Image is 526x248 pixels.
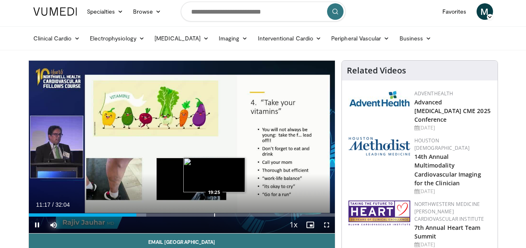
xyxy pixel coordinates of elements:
a: Browse [128,3,166,20]
div: Progress Bar [29,213,335,217]
a: Specialties [82,3,129,20]
img: f8a43200-de9b-4ddf-bb5c-8eb0ded660b2.png.150x105_q85_autocrop_double_scale_upscale_version-0.2.png [348,201,410,225]
span: / [52,201,54,208]
img: image.jpeg [183,158,245,192]
a: Houston [DEMOGRAPHIC_DATA] [414,137,470,151]
img: 5e4488cc-e109-4a4e-9fd9-73bb9237ee91.png.150x105_q85_autocrop_double_scale_upscale_version-0.2.png [348,137,410,156]
span: 11:17 [36,201,51,208]
a: Business [395,30,437,47]
a: 7th Annual Heart Team Summit [414,224,481,240]
a: Favorites [437,3,472,20]
input: Search topics, interventions [181,2,346,21]
h4: Related Videos [347,66,406,76]
button: Enable picture-in-picture mode [302,217,318,233]
a: Clinical Cardio [28,30,85,47]
a: Interventional Cardio [253,30,327,47]
a: [MEDICAL_DATA] [150,30,214,47]
a: Northwestern Medicine [PERSON_NAME] Cardiovascular Institute [414,201,484,222]
button: Playback Rate [285,217,302,233]
a: Peripheral Vascular [326,30,394,47]
a: AdventHealth [414,90,454,97]
img: VuMedi Logo [33,7,77,16]
a: 14th Annual Multimodality Cardiovascular Imaging for the Clinician [414,153,481,187]
a: M [477,3,493,20]
button: Pause [29,217,45,233]
button: Fullscreen [318,217,335,233]
button: Mute [45,217,62,233]
div: [DATE] [414,124,491,132]
video-js: Video Player [29,61,335,234]
a: Electrophysiology [85,30,150,47]
span: 32:04 [55,201,70,208]
a: Imaging [214,30,253,47]
div: [DATE] [414,188,491,195]
a: Advanced [MEDICAL_DATA] CME 2025 Conference [414,98,491,123]
img: 5c3c682d-da39-4b33-93a5-b3fb6ba9580b.jpg.150x105_q85_autocrop_double_scale_upscale_version-0.2.jpg [348,90,410,107]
